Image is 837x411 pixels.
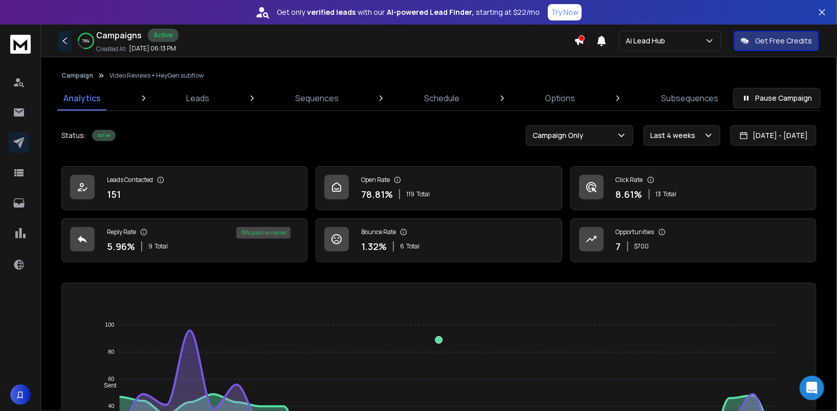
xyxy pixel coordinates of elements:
[616,176,643,184] p: Click Rate
[616,228,654,236] p: Opportunities
[545,92,576,104] p: Options
[96,382,117,389] span: Sent
[424,92,459,104] p: Schedule
[361,228,396,236] p: Bounce Rate
[416,190,430,198] span: Total
[650,130,699,141] p: Last 4 weeks
[307,7,356,17] strong: verified leads
[361,239,387,254] p: 1.32 %
[570,218,817,262] a: Opportunities7$700
[570,166,817,210] a: Click Rate8.61%13Total
[733,88,821,108] button: Pause Campaign
[96,29,142,41] h1: Campaigns
[10,384,31,405] button: Д
[108,403,114,409] tspan: 40
[626,36,669,46] p: Ai Lead Hub
[661,92,719,104] p: Subsequences
[551,7,579,17] p: Try Now
[539,86,582,110] a: Options
[418,86,466,110] a: Schedule
[155,242,168,250] span: Total
[61,218,307,262] a: Reply Rate5.96%9Total78% positive replies
[755,36,812,46] p: Get Free Credits
[105,322,114,328] tspan: 100
[734,31,819,51] button: Get Free Credits
[361,176,390,184] p: Open Rate
[107,176,153,184] p: Leads Contacted
[186,92,209,104] p: Leads
[316,218,562,262] a: Bounce Rate1.32%6Total
[61,72,93,80] button: Campaign
[533,130,587,141] p: Campaign Only
[406,190,414,198] span: 119
[61,130,86,141] p: Status:
[548,4,582,20] button: Try Now
[656,190,662,198] span: 13
[96,45,127,53] p: Created At:
[61,166,307,210] a: Leads Contacted151
[316,166,562,210] a: Open Rate78.81%119Total
[107,228,136,236] p: Reply Rate
[148,29,179,42] div: Active
[295,92,339,104] p: Sequences
[109,72,204,80] p: Video Reviews + HeyGen subflow
[148,242,152,250] span: 9
[616,187,643,201] p: 8.61 %
[664,190,677,198] span: Total
[92,130,116,141] div: Active
[361,187,393,201] p: 78.81 %
[616,239,621,254] p: 7
[289,86,345,110] a: Sequences
[57,86,107,110] a: Analytics
[129,44,176,53] p: [DATE] 06:13 PM
[108,376,114,382] tspan: 60
[406,242,420,250] span: Total
[387,7,474,17] strong: AI-powered Lead Finder,
[63,92,101,104] p: Analytics
[10,35,31,54] img: logo
[82,38,90,44] p: 79 %
[655,86,725,110] a: Subsequences
[107,239,135,254] p: 5.96 %
[731,125,817,146] button: [DATE] - [DATE]
[236,227,291,239] div: 78 % positive replies
[800,376,824,400] div: Open Intercom Messenger
[277,7,540,17] p: Get only with our starting at $22/mo
[400,242,404,250] span: 6
[107,187,121,201] p: 151
[108,349,114,355] tspan: 80
[180,86,215,110] a: Leads
[634,242,649,250] p: $ 700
